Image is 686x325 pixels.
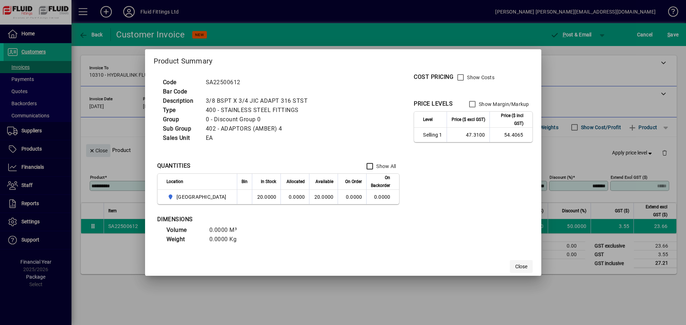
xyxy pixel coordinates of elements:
[242,178,248,186] span: Bin
[159,133,202,143] td: Sales Unit
[157,162,191,170] div: QUANTITIES
[202,133,317,143] td: EA
[202,115,317,124] td: 0 - Discount Group 0
[371,174,390,189] span: On Backorder
[159,115,202,124] td: Group
[202,106,317,115] td: 400 - STAINLESS STEEL FITTINGS
[252,190,280,204] td: 20.0000
[423,131,442,138] span: Selling 1
[346,194,362,200] span: 0.0000
[206,235,249,244] td: 0.0000 Kg
[157,215,336,224] div: DIMENSIONS
[375,163,396,170] label: Show All
[477,101,529,108] label: Show Margin/Markup
[287,178,305,186] span: Allocated
[202,124,317,133] td: 402 - ADAPTORS (AMBER) 4
[447,128,489,142] td: 47.3100
[515,263,527,270] span: Close
[510,260,533,273] button: Close
[177,193,226,200] span: [GEOGRAPHIC_DATA]
[261,178,276,186] span: In Stock
[315,178,333,186] span: Available
[159,124,202,133] td: Sub Group
[159,106,202,115] td: Type
[345,178,362,186] span: On Order
[163,235,206,244] td: Weight
[159,78,202,87] td: Code
[309,190,338,204] td: 20.0000
[414,73,453,81] div: COST PRICING
[452,116,485,123] span: Price ($ excl GST)
[166,178,183,186] span: Location
[202,78,317,87] td: SA22500612
[366,190,399,204] td: 0.0000
[414,100,453,108] div: PRICE LEVELS
[159,96,202,106] td: Description
[494,112,523,127] span: Price ($ incl GST)
[166,193,229,201] span: AUCKLAND
[163,225,206,235] td: Volume
[202,96,317,106] td: 3/8 BSPT X 3/4 JIC ADAPT 316 STST
[280,190,309,204] td: 0.0000
[145,49,541,70] h2: Product Summary
[489,128,532,142] td: 54.4065
[423,116,433,123] span: Level
[466,74,494,81] label: Show Costs
[159,87,202,96] td: Bar Code
[206,225,249,235] td: 0.0000 M³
